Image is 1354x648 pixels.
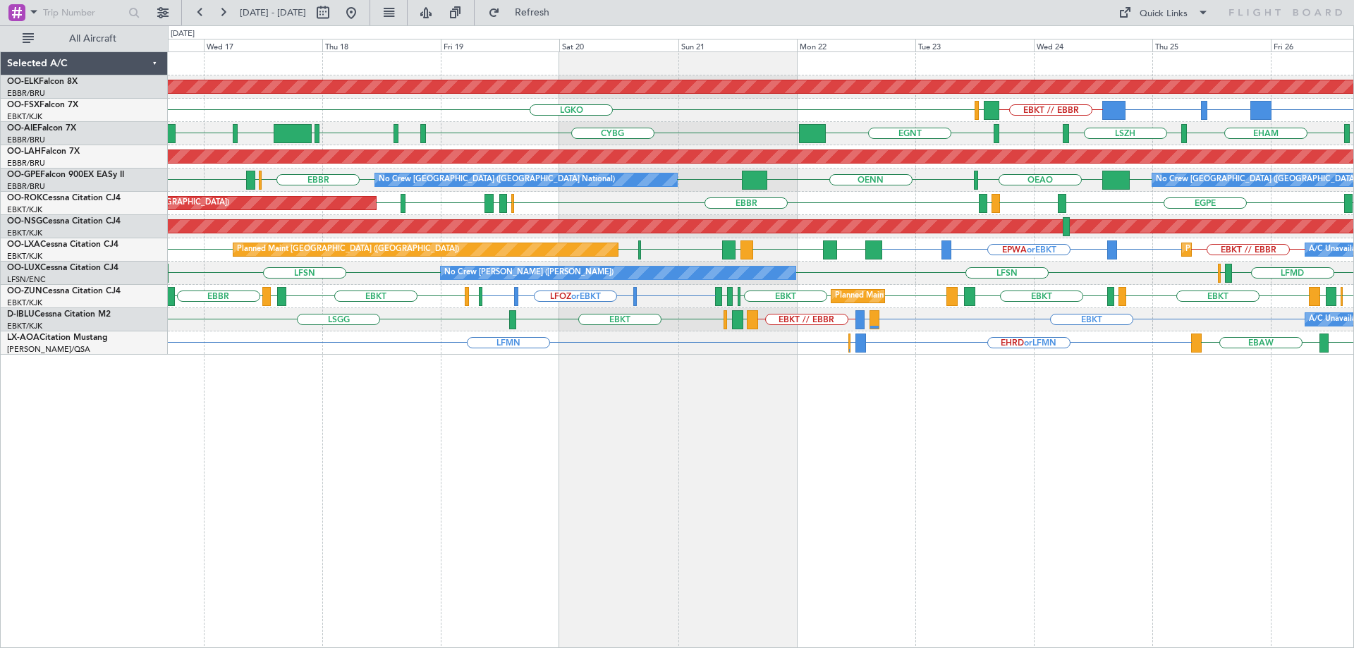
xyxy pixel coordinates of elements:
[7,298,42,308] a: EBKT/KJK
[7,124,76,133] a: OO-AIEFalcon 7X
[7,88,45,99] a: EBBR/BRU
[7,147,80,156] a: OO-LAHFalcon 7X
[7,171,124,179] a: OO-GPEFalcon 900EX EASy II
[1140,7,1188,21] div: Quick Links
[441,39,559,51] div: Fri 19
[7,310,111,319] a: D-IBLUCessna Citation M2
[559,39,678,51] div: Sat 20
[7,135,45,145] a: EBBR/BRU
[7,101,39,109] span: OO-FSX
[1111,1,1216,24] button: Quick Links
[7,264,40,272] span: OO-LUX
[7,344,90,355] a: [PERSON_NAME]/QSA
[379,169,615,190] div: No Crew [GEOGRAPHIC_DATA] ([GEOGRAPHIC_DATA] National)
[7,287,121,295] a: OO-ZUNCessna Citation CJ4
[797,39,915,51] div: Mon 22
[7,240,40,249] span: OO-LXA
[322,39,441,51] div: Thu 18
[7,194,42,202] span: OO-ROK
[171,28,195,40] div: [DATE]
[7,124,37,133] span: OO-AIE
[16,27,153,50] button: All Aircraft
[7,240,118,249] a: OO-LXACessna Citation CJ4
[7,101,78,109] a: OO-FSXFalcon 7X
[678,39,797,51] div: Sun 21
[7,158,45,169] a: EBBR/BRU
[7,171,40,179] span: OO-GPE
[7,147,41,156] span: OO-LAH
[7,111,42,122] a: EBKT/KJK
[7,334,108,342] a: LX-AOACitation Mustang
[1152,39,1271,51] div: Thu 25
[37,34,149,44] span: All Aircraft
[7,274,46,285] a: LFSN/ENC
[7,251,42,262] a: EBKT/KJK
[7,310,35,319] span: D-IBLU
[7,78,39,86] span: OO-ELK
[240,6,306,19] span: [DATE] - [DATE]
[1034,39,1152,51] div: Wed 24
[482,1,566,24] button: Refresh
[1185,239,1350,260] div: Planned Maint Kortrijk-[GEOGRAPHIC_DATA]
[237,239,459,260] div: Planned Maint [GEOGRAPHIC_DATA] ([GEOGRAPHIC_DATA])
[7,78,78,86] a: OO-ELKFalcon 8X
[7,287,42,295] span: OO-ZUN
[7,204,42,215] a: EBKT/KJK
[7,194,121,202] a: OO-ROKCessna Citation CJ4
[503,8,562,18] span: Refresh
[7,321,42,331] a: EBKT/KJK
[7,334,39,342] span: LX-AOA
[7,217,121,226] a: OO-NSGCessna Citation CJ4
[444,262,614,283] div: No Crew [PERSON_NAME] ([PERSON_NAME])
[835,286,999,307] div: Planned Maint Kortrijk-[GEOGRAPHIC_DATA]
[915,39,1034,51] div: Tue 23
[7,217,42,226] span: OO-NSG
[7,228,42,238] a: EBKT/KJK
[43,2,124,23] input: Trip Number
[7,264,118,272] a: OO-LUXCessna Citation CJ4
[7,181,45,192] a: EBBR/BRU
[204,39,322,51] div: Wed 17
